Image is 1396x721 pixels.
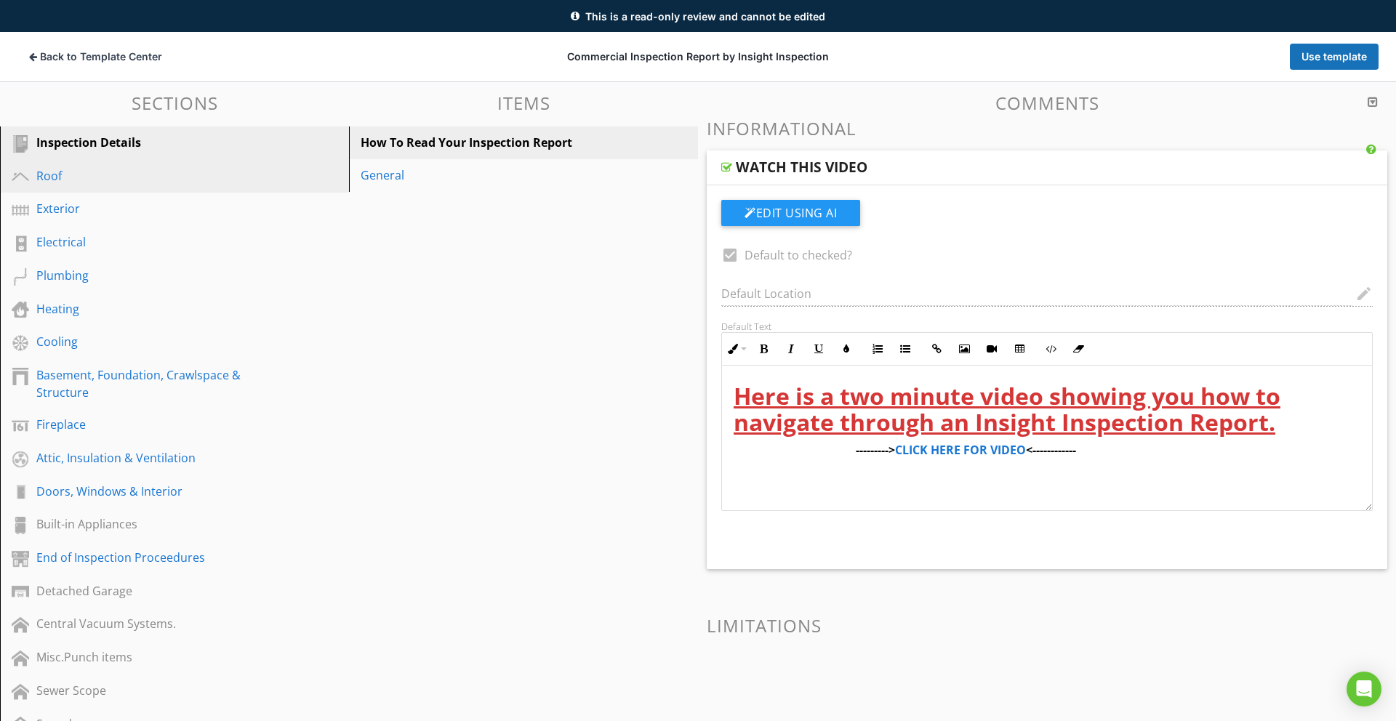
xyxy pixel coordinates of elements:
div: Heating [36,300,280,318]
button: Code View [1037,335,1064,363]
div: Exterior [36,200,280,217]
strong: ---------> <------------ [856,442,1076,458]
button: Insert Image (⌘P) [950,335,978,363]
h3: Informational [707,118,1387,138]
button: Edit Using AI [721,200,860,226]
button: Insert Link (⌘K) [923,335,950,363]
button: Use template [1290,44,1379,70]
button: Underline (⌘U) [805,335,833,363]
h3: Limitations [707,616,1387,635]
button: Colors [833,335,860,363]
div: Plumbing [36,267,280,284]
button: Ordered List [864,335,891,363]
div: Commercial Inspection Report by Insight Inspection [471,49,925,64]
div: Inspection Details [36,134,280,151]
button: Unordered List [891,335,919,363]
button: Inline Style [722,335,750,363]
div: Attic, Insulation & Ventilation [36,449,280,467]
div: Cooling [36,333,280,350]
div: Sewer Scope [36,682,280,699]
div: Default Text [721,321,1373,332]
div: Central Vacuum Systems. [36,615,280,632]
span: Back to Template Center [40,49,162,64]
h3: Comments [707,93,1387,113]
button: Insert Video [978,335,1006,363]
div: General [361,166,636,184]
button: Insert Table [1006,335,1033,363]
div: Built-in Appliances [36,515,280,533]
div: Basement, Foundation, Crawlspace & Structure [36,366,280,401]
u: Here is a two minute video showing you how to navigate through an Insight Inspection Report. [734,380,1280,438]
div: Misc.Punch items [36,648,280,666]
div: Roof [36,167,280,185]
button: Bold (⌘B) [750,335,777,363]
div: End of Inspection Proceedures [36,549,280,566]
div: Detached Garage [36,582,280,600]
div: Fireplace [36,416,280,433]
div: Electrical [36,233,280,251]
button: Back to Template Center [17,44,174,70]
div: WATCH THIS VIDEO [736,158,867,176]
h3: Items [349,93,698,113]
a: CLICK HERE FOR VIDEO [895,442,1026,458]
div: Doors, Windows & Interior [36,483,280,500]
button: Italic (⌘I) [777,335,805,363]
button: Clear Formatting [1064,335,1092,363]
div: How To Read Your Inspection Report [361,134,636,151]
div: Open Intercom Messenger [1347,672,1381,706]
